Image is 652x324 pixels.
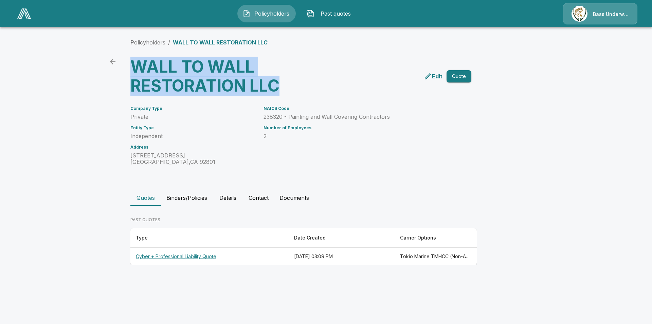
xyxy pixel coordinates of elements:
[130,133,255,139] p: Independent
[289,228,395,248] th: Date Created
[130,106,255,111] h6: Company Type
[130,228,289,248] th: Type
[242,9,251,18] img: Policyholders Icon
[422,71,444,82] a: edit
[130,248,289,266] th: Cyber + Professional Liability Quote
[130,38,268,46] nav: breadcrumb
[274,190,314,206] button: Documents
[447,70,471,83] button: Quote
[130,190,161,206] button: Quotes
[264,133,455,139] p: 2
[130,228,477,265] table: responsive table
[130,152,255,165] p: [STREET_ADDRESS] [GEOGRAPHIC_DATA] , CA 92801
[168,38,170,46] li: /
[243,190,274,206] button: Contact
[237,5,296,22] button: Policyholders IconPolicyholders
[264,106,455,111] h6: NAICS Code
[264,114,455,120] p: 238320 - Painting and Wall Covering Contractors
[395,228,477,248] th: Carrier Options
[130,126,255,130] h6: Entity Type
[432,72,442,80] p: Edit
[130,57,298,95] h3: WALL TO WALL RESTORATION LLC
[395,248,477,266] th: Tokio Marine TMHCC (Non-Admitted), Beazley, CFC (Admitted), At-Bay (Non-Admitted), Coalition (Non...
[264,126,455,130] h6: Number of Employees
[130,39,165,46] a: Policyholders
[306,9,314,18] img: Past quotes Icon
[17,8,31,19] img: AA Logo
[130,190,522,206] div: policyholder tabs
[130,145,255,150] h6: Address
[173,38,268,46] p: WALL TO WALL RESTORATION LLC
[301,5,360,22] button: Past quotes IconPast quotes
[317,9,355,18] span: Past quotes
[161,190,213,206] button: Binders/Policies
[130,217,477,223] p: PAST QUOTES
[253,9,291,18] span: Policyholders
[289,248,395,266] th: [DATE] 03:09 PM
[213,190,243,206] button: Details
[106,55,120,69] a: back
[130,114,255,120] p: Private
